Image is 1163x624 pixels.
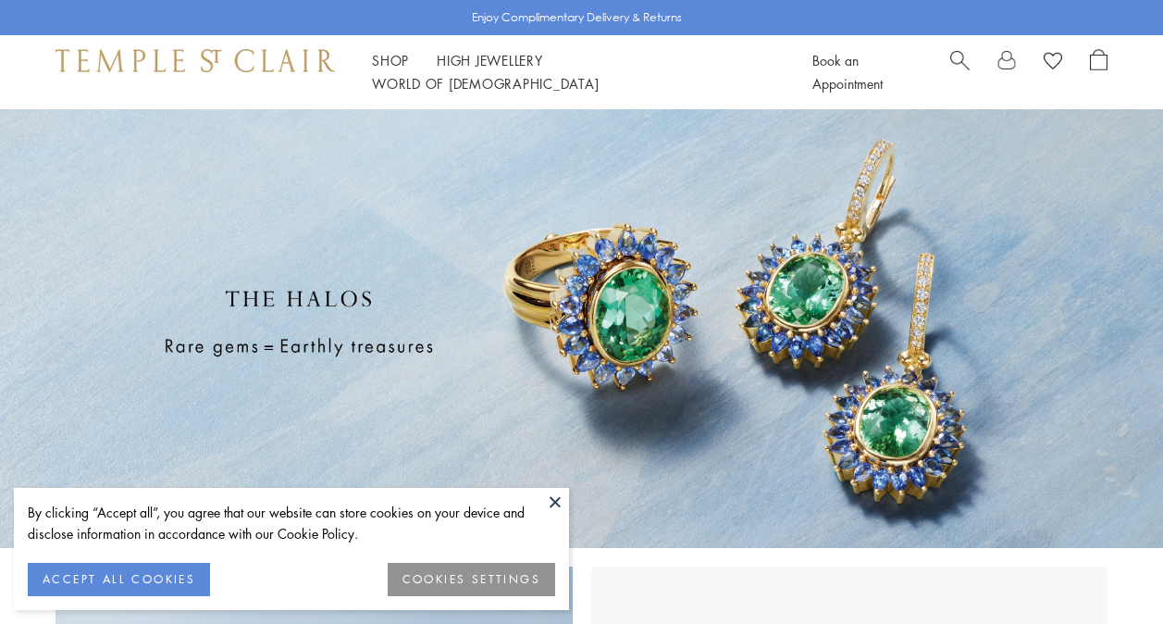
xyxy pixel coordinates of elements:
[28,502,555,544] div: By clicking “Accept all”, you agree that our website can store cookies on your device and disclos...
[812,51,883,93] a: Book an Appointment
[388,563,555,596] button: COOKIES SETTINGS
[437,51,543,69] a: High JewelleryHigh Jewellery
[950,49,970,95] a: Search
[372,49,771,95] nav: Main navigation
[1044,49,1062,77] a: View Wishlist
[372,74,599,93] a: World of [DEMOGRAPHIC_DATA]World of [DEMOGRAPHIC_DATA]
[1090,49,1107,95] a: Open Shopping Bag
[28,563,210,596] button: ACCEPT ALL COOKIES
[56,49,335,71] img: Temple St. Clair
[372,51,409,69] a: ShopShop
[472,8,682,27] p: Enjoy Complimentary Delivery & Returns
